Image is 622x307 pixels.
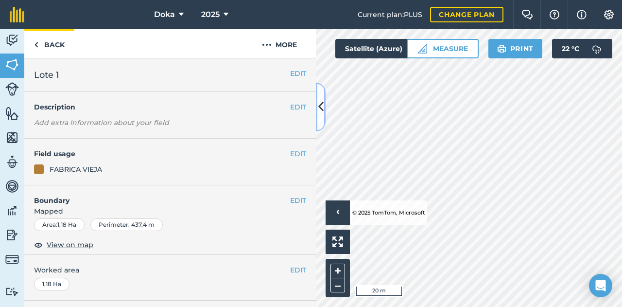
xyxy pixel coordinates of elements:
h4: Boundary [24,185,290,206]
h4: Field usage [34,148,290,159]
div: Open Intercom Messenger [589,274,612,297]
img: svg+xml;base64,PD94bWwgdmVyc2lvbj0iMS4wIiBlbmNvZGluZz0idXRmLTgiPz4KPCEtLSBHZW5lcmF0b3I6IEFkb2JlIE... [5,82,19,96]
img: Two speech bubbles overlapping with the left bubble in the forefront [521,10,533,19]
img: svg+xml;base64,PHN2ZyB4bWxucz0iaHR0cDovL3d3dy53My5vcmcvMjAwMC9zdmciIHdpZHRoPSI1NiIgaGVpZ2h0PSI2MC... [5,130,19,145]
a: Change plan [430,7,503,22]
div: FABRICA VIEJA [50,164,102,175]
img: svg+xml;base64,PD94bWwgdmVyc2lvbj0iMS4wIiBlbmNvZGluZz0idXRmLTgiPz4KPCEtLSBHZW5lcmF0b3I6IEFkb2JlIE... [5,155,19,169]
button: Satellite (Azure) [335,39,429,58]
button: EDIT [290,68,306,79]
h4: Description [34,102,306,112]
img: svg+xml;base64,PHN2ZyB4bWxucz0iaHR0cDovL3d3dy53My5vcmcvMjAwMC9zdmciIHdpZHRoPSIxNyIgaGVpZ2h0PSIxNy... [577,9,587,20]
button: Print [488,39,543,58]
span: Doka [154,9,175,20]
img: Ruler icon [417,44,427,54]
span: 22 ° C [562,39,579,58]
div: 1,18 Ha [34,278,69,290]
button: 22 °C [552,39,612,58]
span: Worked area [34,265,306,275]
img: fieldmargin Logo [10,7,24,22]
button: EDIT [290,148,306,159]
img: svg+xml;base64,PHN2ZyB4bWxucz0iaHR0cDovL3d3dy53My5vcmcvMjAwMC9zdmciIHdpZHRoPSIyMCIgaGVpZ2h0PSIyNC... [262,39,272,51]
span: View on map [47,239,93,250]
img: svg+xml;base64,PD94bWwgdmVyc2lvbj0iMS4wIiBlbmNvZGluZz0idXRmLTgiPz4KPCEtLSBHZW5lcmF0b3I6IEFkb2JlIE... [5,287,19,296]
button: › [326,200,350,225]
div: Area : 1,18 Ha [34,218,85,231]
img: svg+xml;base64,PD94bWwgdmVyc2lvbj0iMS4wIiBlbmNvZGluZz0idXRmLTgiPz4KPCEtLSBHZW5lcmF0b3I6IEFkb2JlIE... [5,179,19,194]
button: More [243,29,316,58]
span: 2025 [201,9,220,20]
button: EDIT [290,265,306,275]
span: Mapped [24,206,316,217]
button: – [330,278,345,292]
img: svg+xml;base64,PHN2ZyB4bWxucz0iaHR0cDovL3d3dy53My5vcmcvMjAwMC9zdmciIHdpZHRoPSI5IiBoZWlnaHQ9IjI0Ii... [34,39,38,51]
button: EDIT [290,102,306,112]
a: Back [24,29,74,58]
img: svg+xml;base64,PD94bWwgdmVyc2lvbj0iMS4wIiBlbmNvZGluZz0idXRmLTgiPz4KPCEtLSBHZW5lcmF0b3I6IEFkb2JlIE... [5,203,19,218]
img: A question mark icon [549,10,560,19]
img: svg+xml;base64,PHN2ZyB4bWxucz0iaHR0cDovL3d3dy53My5vcmcvMjAwMC9zdmciIHdpZHRoPSIxOSIgaGVpZ2h0PSIyNC... [497,43,506,54]
img: A cog icon [603,10,615,19]
img: svg+xml;base64,PD94bWwgdmVyc2lvbj0iMS4wIiBlbmNvZGluZz0idXRmLTgiPz4KPCEtLSBHZW5lcmF0b3I6IEFkb2JlIE... [5,228,19,242]
li: © 2025 TomTom, Microsoft [350,200,425,225]
span: Lote 1 [34,68,59,82]
button: EDIT [290,195,306,206]
button: + [330,264,345,278]
img: svg+xml;base64,PD94bWwgdmVyc2lvbj0iMS4wIiBlbmNvZGluZz0idXRmLTgiPz4KPCEtLSBHZW5lcmF0b3I6IEFkb2JlIE... [5,253,19,266]
img: svg+xml;base64,PHN2ZyB4bWxucz0iaHR0cDovL3d3dy53My5vcmcvMjAwMC9zdmciIHdpZHRoPSI1NiIgaGVpZ2h0PSI2MC... [5,106,19,121]
button: View on map [34,239,93,251]
span: Current plan : PLUS [358,9,422,20]
img: svg+xml;base64,PD94bWwgdmVyc2lvbj0iMS4wIiBlbmNvZGluZz0idXRmLTgiPz4KPCEtLSBHZW5lcmF0b3I6IEFkb2JlIE... [587,39,606,58]
img: svg+xml;base64,PHN2ZyB4bWxucz0iaHR0cDovL3d3dy53My5vcmcvMjAwMC9zdmciIHdpZHRoPSIxOCIgaGVpZ2h0PSIyNC... [34,239,43,251]
img: svg+xml;base64,PHN2ZyB4bWxucz0iaHR0cDovL3d3dy53My5vcmcvMjAwMC9zdmciIHdpZHRoPSI1NiIgaGVpZ2h0PSI2MC... [5,57,19,72]
span: › [336,207,340,219]
img: Four arrows, one pointing top left, one top right, one bottom right and the last bottom left [332,236,343,247]
em: Add extra information about your field [34,118,169,127]
button: Measure [407,39,479,58]
div: Perimeter : 437,4 m [90,218,163,231]
img: svg+xml;base64,PD94bWwgdmVyc2lvbj0iMS4wIiBlbmNvZGluZz0idXRmLTgiPz4KPCEtLSBHZW5lcmF0b3I6IEFkb2JlIE... [5,33,19,48]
